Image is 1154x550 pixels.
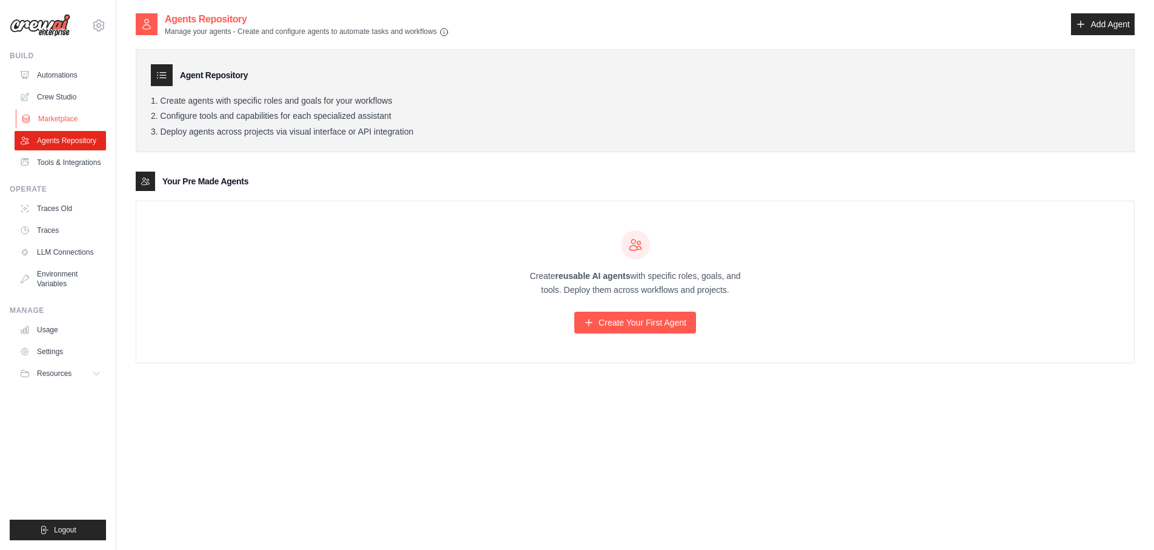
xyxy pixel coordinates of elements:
a: Add Agent [1071,13,1135,35]
h2: Agents Repository [165,12,449,27]
span: Resources [37,369,71,378]
li: Create agents with specific roles and goals for your workflows [151,96,1119,107]
a: Create Your First Agent [574,312,696,334]
a: Crew Studio [15,87,106,107]
a: Settings [15,342,106,361]
button: Logout [10,520,106,540]
a: Marketplace [16,109,107,129]
div: Build [10,51,106,61]
a: Agents Repository [15,131,106,150]
a: LLM Connections [15,243,106,262]
p: Create with specific roles, goals, and tools. Deploy them across workflows and projects. [519,269,752,297]
div: Manage [10,306,106,315]
a: Traces [15,221,106,240]
a: Traces Old [15,199,106,218]
img: Logo [10,14,70,37]
strong: reusable AI agents [555,271,630,281]
button: Resources [15,364,106,383]
p: Manage your agents - Create and configure agents to automate tasks and workflows [165,27,449,37]
span: Logout [54,525,76,535]
div: Operate [10,184,106,194]
a: Environment Variables [15,264,106,293]
a: Tools & Integrations [15,153,106,172]
a: Automations [15,65,106,85]
h3: Your Pre Made Agents [162,175,248,187]
h3: Agent Repository [180,69,248,81]
li: Configure tools and capabilities for each specialized assistant [151,111,1119,122]
a: Usage [15,320,106,340]
li: Deploy agents across projects via visual interface or API integration [151,127,1119,138]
